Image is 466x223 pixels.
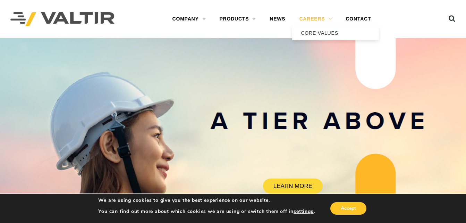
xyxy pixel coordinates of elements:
[98,197,315,204] p: We are using cookies to give you the best experience on our website.
[292,26,379,40] a: CORE VALUES
[263,179,323,193] a: LEARN MORE
[10,12,115,26] img: Valtir
[166,12,213,26] a: COMPANY
[330,202,366,215] button: Accept
[212,12,263,26] a: PRODUCTS
[98,208,315,215] p: You can find out more about which cookies we are using or switch them off in .
[339,12,378,26] a: CONTACT
[292,12,339,26] a: CAREERS
[294,208,313,215] button: settings
[263,12,292,26] a: NEWS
